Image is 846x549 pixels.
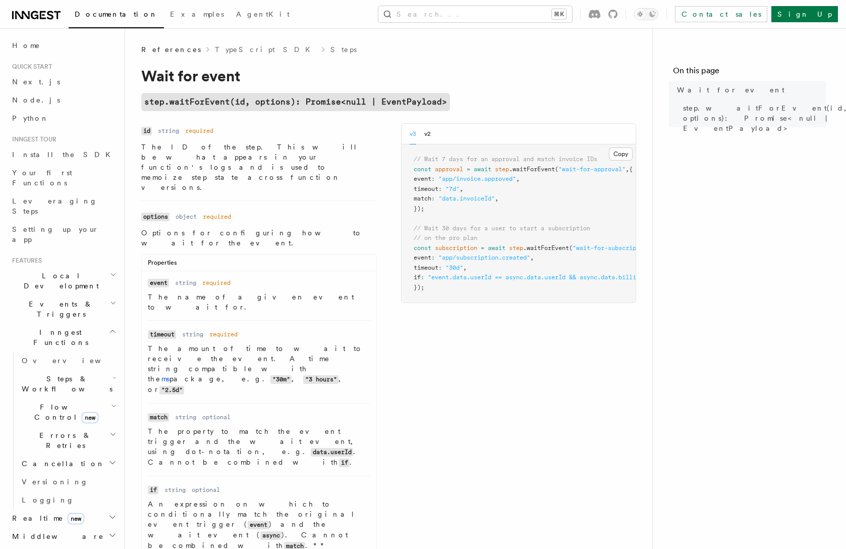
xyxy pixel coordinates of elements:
[673,65,826,81] h4: On this page
[414,284,424,291] span: });
[148,330,176,339] code: timeout
[438,185,442,192] span: :
[209,330,238,338] dd: required
[164,486,186,494] dd: string
[431,195,435,202] span: :
[378,6,572,22] button: Search...⌘K
[12,169,72,187] span: Your first Functions
[8,36,119,55] a: Home
[414,254,431,261] span: event
[445,264,463,271] span: "30d"
[445,185,460,192] span: "7d"
[488,244,505,252] span: await
[164,3,230,27] a: Examples
[634,8,658,20] button: Toggle dark mode
[8,299,110,319] span: Events & Triggers
[18,398,119,426] button: Flow Controlnew
[771,6,838,22] a: Sign Up
[8,164,119,192] a: Your first Functions
[495,195,498,202] span: ,
[12,96,60,104] span: Node.js
[75,10,158,18] span: Documentation
[414,195,431,202] span: match
[8,323,119,352] button: Inngest Functions
[159,386,184,394] code: "2.5d"
[22,478,88,486] span: Versioning
[435,166,463,173] span: approval
[141,127,152,135] code: id
[438,195,495,202] span: "data.invoiceId"
[170,10,224,18] span: Examples
[428,274,696,281] span: "event.data.userId == async.data.userId && async.data.billing_plan == 'pro'"
[12,197,97,215] span: Leveraging Steps
[141,67,545,85] h1: Wait for event
[69,3,164,28] a: Documentation
[18,370,119,398] button: Steps & Workflows
[12,151,117,159] span: Install the SDK
[8,513,84,523] span: Realtime
[236,10,290,18] span: AgentKit
[414,166,431,173] span: const
[230,3,296,27] a: AgentKit
[629,166,633,173] span: {
[516,175,520,182] span: ,
[82,412,98,423] span: new
[8,531,104,541] span: Middleware
[438,175,516,182] span: "app/invoice.approved"
[421,274,424,281] span: :
[175,279,196,287] dd: string
[8,145,119,164] a: Install the SDK
[18,352,119,370] a: Overview
[8,527,119,545] button: Middleware
[509,244,523,252] span: step
[677,85,784,95] span: Wait for event
[463,264,467,271] span: ,
[467,166,470,173] span: =
[8,73,119,91] a: Next.js
[8,327,109,347] span: Inngest Functions
[481,244,484,252] span: =
[675,6,767,22] a: Contact sales
[141,44,201,55] span: References
[8,109,119,127] a: Python
[158,127,179,135] dd: string
[8,91,119,109] a: Node.js
[460,185,463,192] span: ,
[673,81,826,99] a: Wait for event
[18,455,119,473] button: Cancellation
[18,430,109,451] span: Errors & Retries
[175,413,196,421] dd: string
[18,402,111,422] span: Flow Control
[22,496,74,504] span: Logging
[68,513,84,524] span: new
[8,220,119,248] a: Setting up your app
[8,257,42,265] span: Features
[248,521,269,529] code: event
[148,279,169,287] code: event
[203,213,231,221] dd: required
[414,175,431,182] span: event
[215,44,316,55] a: TypeScript SDK
[569,244,573,252] span: (
[18,459,105,469] span: Cancellation
[202,279,231,287] dd: required
[474,166,491,173] span: await
[18,374,112,394] span: Steps & Workflows
[8,352,119,509] div: Inngest Functions
[18,473,119,491] a: Versioning
[555,166,558,173] span: (
[8,63,52,71] span: Quick start
[141,93,450,111] a: step.waitForEvent(id, options): Promise<null | EventPayload>
[176,213,197,221] dd: object
[414,274,421,281] span: if
[185,127,213,135] dd: required
[12,40,40,51] span: Home
[431,254,435,261] span: :
[18,491,119,509] a: Logging
[431,175,435,182] span: :
[8,509,119,527] button: Realtimenew
[558,166,626,173] span: "wait-for-approval"
[573,244,654,252] span: "wait-for-subscription"
[192,486,220,494] dd: optional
